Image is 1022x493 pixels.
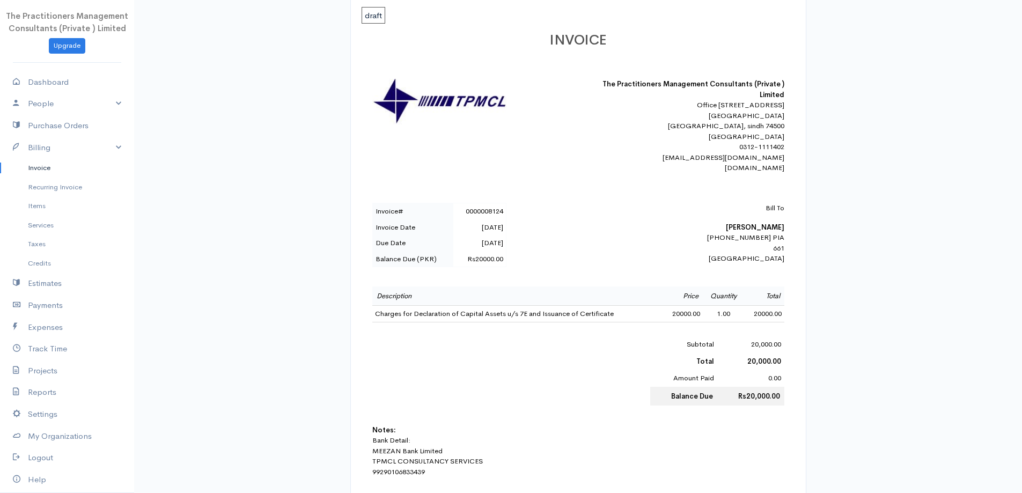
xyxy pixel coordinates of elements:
[703,286,745,306] td: Quantity
[597,203,784,214] p: Bill To
[696,357,714,366] b: Total
[453,235,506,251] td: [DATE]
[717,370,784,387] td: 0.00
[372,306,664,322] td: Charges for Declaration of Capital Assets u/s 7E and Issuance of Certificate
[372,203,453,219] td: Invoice#
[663,306,703,322] td: 20000.00
[745,286,784,306] td: Total
[597,203,784,264] div: [PHONE_NUMBER] PIA 661 [GEOGRAPHIC_DATA]
[372,33,784,48] h1: INVOICE
[726,223,784,232] b: [PERSON_NAME]
[650,387,717,406] td: Balance Due
[372,235,453,251] td: Due Date
[372,425,396,435] b: Notes:
[372,219,453,236] td: Invoice Date
[717,336,784,353] td: 20,000.00
[650,336,717,353] td: Subtotal
[453,203,506,219] td: 0000008124
[747,357,781,366] b: 20,000.00
[372,79,506,124] img: logo-30862.jpg
[372,435,784,477] p: Bank Detail: MEEZAN Bank Limited TPMCL CONSULTANCY SERVICES 99290106833439
[6,11,128,33] span: The Practitioners Management Consultants (Private ) Limited
[49,38,85,54] a: Upgrade
[362,7,385,24] span: draft
[453,219,506,236] td: [DATE]
[650,370,717,387] td: Amount Paid
[717,387,784,406] td: Rs20,000.00
[703,306,745,322] td: 1.00
[372,286,664,306] td: Description
[663,286,703,306] td: Price
[372,251,453,267] td: Balance Due (PKR)
[453,251,506,267] td: Rs20000.00
[602,79,784,99] b: The Practitioners Management Consultants (Private ) Limited
[597,100,784,173] div: Office [STREET_ADDRESS] [GEOGRAPHIC_DATA] [GEOGRAPHIC_DATA], sindh 74500 [GEOGRAPHIC_DATA] 0312-1...
[745,306,784,322] td: 20000.00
